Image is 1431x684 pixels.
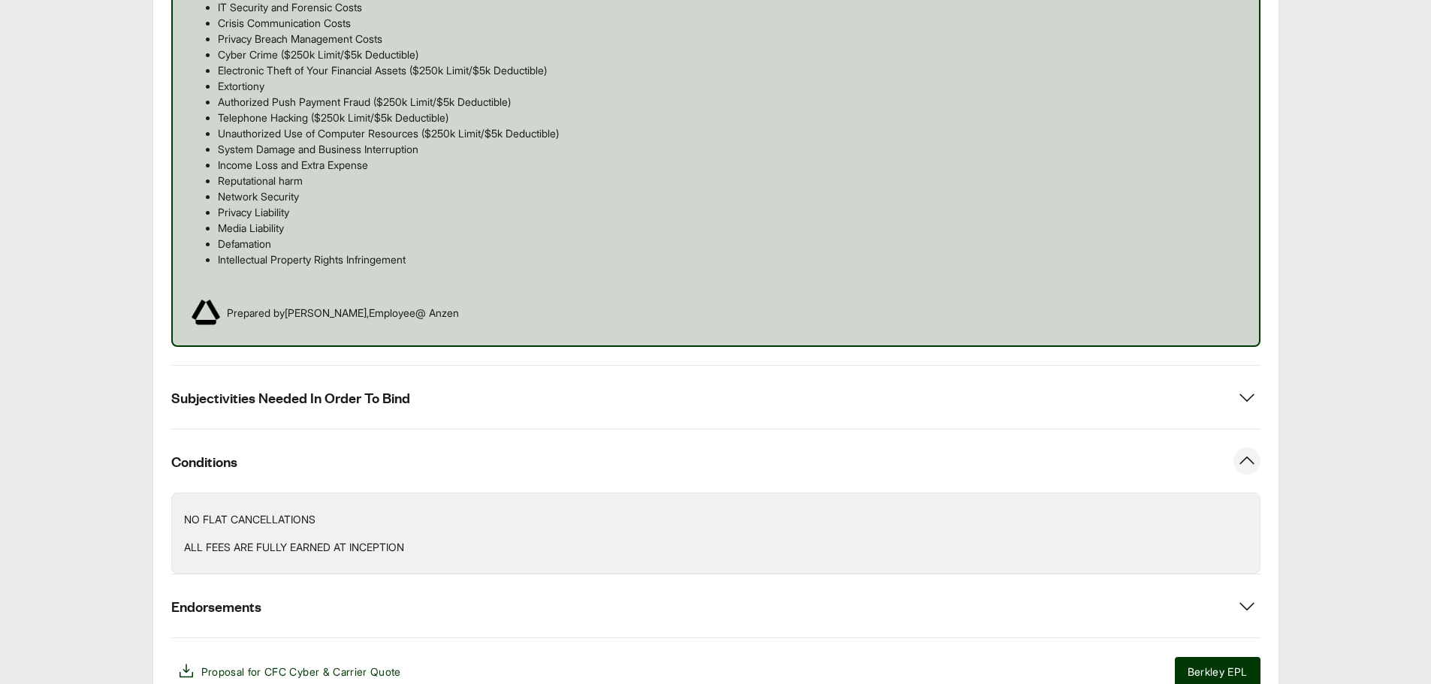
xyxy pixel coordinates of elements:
[1188,664,1248,679] span: Berkley EPL
[218,188,1241,204] p: Network Security
[218,204,1241,220] p: Privacy Liability
[264,665,319,678] span: CFC Cyber
[184,511,1248,527] p: NO FLAT CANCELLATIONS
[218,125,1241,141] p: Unauthorized Use of Computer Resources ($250k Limit/$5k Deductible)
[218,47,1241,62] p: Cyber Crime ($250k Limit/$5k Deductible)
[323,665,401,678] span: & Carrier Quote
[218,220,1241,236] p: Media Liability
[171,388,410,407] span: Subjectivities Needed In Order To Bind
[218,173,1241,188] p: Reputational harm
[218,157,1241,173] p: Income Loss and Extra Expense
[227,305,459,321] span: Prepared by [PERSON_NAME] , Employee @ Anzen
[218,110,1241,125] p: Telephone Hacking ($250k Limit/$5k Deductible)
[184,539,1248,555] p: ALL FEES ARE FULLY EARNED AT INCEPTION
[218,236,1241,252] p: Defamation
[171,574,1260,637] button: Endorsements
[218,94,1241,110] p: Authorized Push Payment Fraud ($250k Limit/$5k Deductible)
[218,15,1241,31] p: Crisis Communication Costs
[218,78,1241,94] p: Extortiony
[171,429,1260,493] button: Conditions
[171,366,1260,429] button: Subjectivities Needed In Order To Bind
[218,31,1241,47] p: Privacy Breach Management Costs
[218,141,1241,157] p: System Damage and Business Interruption
[218,252,1241,267] p: Intellectual Property Rights Infringement
[171,597,261,616] span: Endorsements
[171,452,237,471] span: Conditions
[201,664,401,679] span: Proposal for
[218,62,1241,78] p: Electronic Theft of Your Financial Assets ($250k Limit/$5k Deductible)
